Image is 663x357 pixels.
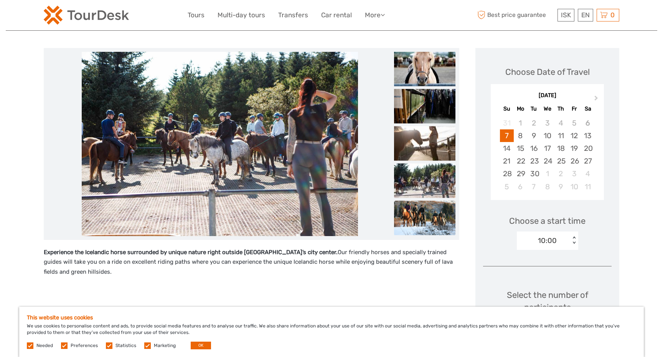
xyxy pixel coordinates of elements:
[554,167,567,180] div: Choose Thursday, October 2nd, 2025
[581,104,594,114] div: Sa
[578,9,593,21] div: EN
[36,342,53,349] label: Needed
[571,236,577,245] div: < >
[541,104,554,114] div: We
[538,236,557,246] div: 10:00
[218,10,265,21] a: Multi-day tours
[554,129,567,142] div: Choose Thursday, September 11th, 2025
[514,129,527,142] div: Choose Monday, September 8th, 2025
[500,180,513,193] div: Choose Sunday, October 5th, 2025
[527,117,541,129] div: Not available Tuesday, September 2nd, 2025
[44,305,459,315] p: Please note that the riding time is 1 1/2 - 2 hours, a total of 4 hours with transfer.
[567,155,581,167] div: Choose Friday, September 26th, 2025
[500,155,513,167] div: Choose Sunday, September 21st, 2025
[491,92,604,100] div: [DATE]
[527,155,541,167] div: Choose Tuesday, September 23rd, 2025
[541,129,554,142] div: Choose Wednesday, September 10th, 2025
[567,167,581,180] div: Choose Friday, October 3rd, 2025
[500,129,513,142] div: Choose Sunday, September 7th, 2025
[44,248,459,277] p: Our friendly horses and specially trained guides will take you on a ride on excellent riding path...
[554,142,567,155] div: Choose Thursday, September 18th, 2025
[581,129,594,142] div: Choose Saturday, September 13th, 2025
[500,104,513,114] div: Su
[394,89,455,123] img: 88cfbd2b69a64bf8910b30c2138bc686_slider_thumbnail.jpeg
[278,10,308,21] a: Transfers
[527,104,541,114] div: Tu
[567,142,581,155] div: Choose Friday, September 19th, 2025
[541,142,554,155] div: Choose Wednesday, September 17th, 2025
[541,117,554,129] div: Not available Wednesday, September 3rd, 2025
[609,11,616,19] span: 0
[581,180,594,193] div: Choose Saturday, October 11th, 2025
[554,155,567,167] div: Choose Thursday, September 25th, 2025
[554,117,567,129] div: Not available Thursday, September 4th, 2025
[541,167,554,180] div: Choose Wednesday, October 1st, 2025
[394,126,455,160] img: 29579c25944f4eafbf4c863b560d6fed_slider_thumbnail.jpeg
[581,167,594,180] div: Choose Saturday, October 4th, 2025
[554,180,567,193] div: Choose Thursday, October 9th, 2025
[11,13,87,20] p: We're away right now. Please check back later!
[527,180,541,193] div: Choose Tuesday, October 7th, 2025
[365,10,385,21] a: More
[581,142,594,155] div: Choose Saturday, September 20th, 2025
[321,10,352,21] a: Car rental
[154,342,176,349] label: Marketing
[188,10,205,21] a: Tours
[581,155,594,167] div: Choose Saturday, September 27th, 2025
[475,9,556,21] span: Best price guarantee
[500,117,513,129] div: Not available Sunday, August 31st, 2025
[527,129,541,142] div: Choose Tuesday, September 9th, 2025
[71,342,98,349] label: Preferences
[567,180,581,193] div: Choose Friday, October 10th, 2025
[581,117,594,129] div: Not available Saturday, September 6th, 2025
[514,117,527,129] div: Not available Monday, September 1st, 2025
[115,342,136,349] label: Statistics
[493,117,601,193] div: month 2025-09
[483,289,612,324] div: Select the number of participants
[527,142,541,155] div: Choose Tuesday, September 16th, 2025
[514,155,527,167] div: Choose Monday, September 22nd, 2025
[19,307,644,357] div: We use cookies to personalise content and ads, to provide social media features and to analyse ou...
[514,167,527,180] div: Choose Monday, September 29th, 2025
[527,167,541,180] div: Choose Tuesday, September 30th, 2025
[509,215,585,227] span: Choose a start time
[88,12,97,21] button: Open LiveChat chat widget
[44,6,129,25] img: 120-15d4194f-c635-41b9-a512-a3cb382bfb57_logo_small.png
[561,11,571,19] span: ISK
[541,180,554,193] div: Choose Wednesday, October 8th, 2025
[505,66,590,78] div: Choose Date of Travel
[500,142,513,155] div: Choose Sunday, September 14th, 2025
[567,117,581,129] div: Not available Friday, September 5th, 2025
[500,167,513,180] div: Choose Sunday, September 28th, 2025
[567,104,581,114] div: Fr
[44,249,338,256] strong: Experience the Icelandic horse surrounded by unique nature right outside [GEOGRAPHIC_DATA]’s city...
[567,129,581,142] div: Choose Friday, September 12th, 2025
[514,142,527,155] div: Choose Monday, September 15th, 2025
[514,104,527,114] div: Mo
[27,314,636,321] h5: This website uses cookies
[82,52,358,236] img: ade2288c5478456689b2c173495414cc_main_slider.jpeg
[514,180,527,193] div: Choose Monday, October 6th, 2025
[191,342,211,349] button: OK
[394,200,455,235] img: 167b79f903fb45f3abb57d305092371d_slider_thumbnail.png
[554,104,567,114] div: Th
[394,163,455,198] img: ade2288c5478456689b2c173495414cc_slider_thumbnail.jpeg
[541,155,554,167] div: Choose Wednesday, September 24th, 2025
[394,51,455,86] img: 17c3b8ef31684684a462e5b8d1364ac5_slider_thumbnail.jpeg
[591,94,603,106] button: Next Month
